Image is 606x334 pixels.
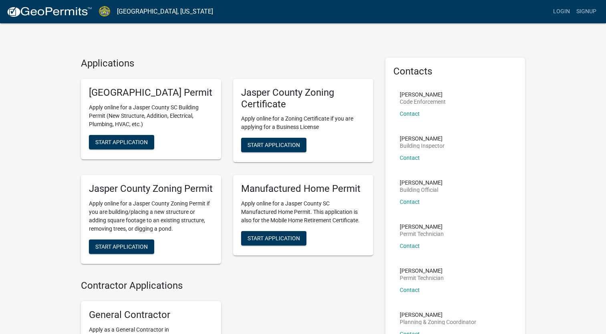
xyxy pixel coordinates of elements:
h5: Manufactured Home Permit [241,183,365,195]
p: Apply online for a Jasper County SC Manufactured Home Permit. This application is also for the Mo... [241,199,365,225]
h5: General Contractor [89,309,213,321]
span: Start Application [248,235,300,241]
a: Contact [400,243,420,249]
p: Planning & Zoning Coordinator [400,319,476,325]
h5: Jasper County Zoning Certificate [241,87,365,110]
wm-workflow-list-section: Applications [81,58,373,270]
p: Permit Technician [400,231,444,237]
p: [PERSON_NAME] [400,224,444,229]
h5: Contacts [393,66,517,77]
button: Start Application [89,135,154,149]
h5: Jasper County Zoning Permit [89,183,213,195]
p: Building Inspector [400,143,445,149]
p: Building Official [400,187,443,193]
p: [PERSON_NAME] [400,180,443,185]
p: Code Enforcement [400,99,446,105]
p: [PERSON_NAME] [400,268,444,274]
p: Apply online for a Jasper County Zoning Permit if you are building/placing a new structure or add... [89,199,213,233]
p: Permit Technician [400,275,444,281]
p: [PERSON_NAME] [400,92,446,97]
a: Login [550,4,573,19]
a: Contact [400,111,420,117]
span: Start Application [248,142,300,148]
h4: Applications [81,58,373,69]
a: Contact [400,287,420,293]
span: Start Application [95,139,148,145]
button: Start Application [89,239,154,254]
a: Signup [573,4,600,19]
h4: Contractor Applications [81,280,373,292]
p: [PERSON_NAME] [400,312,476,318]
img: Jasper County, South Carolina [99,6,111,17]
a: Contact [400,155,420,161]
span: Start Application [95,243,148,250]
a: Contact [400,199,420,205]
button: Start Application [241,231,306,245]
p: Apply online for a Zoning Certificate if you are applying for a Business License [241,115,365,131]
button: Start Application [241,138,306,152]
a: [GEOGRAPHIC_DATA], [US_STATE] [117,5,213,18]
p: [PERSON_NAME] [400,136,445,141]
h5: [GEOGRAPHIC_DATA] Permit [89,87,213,99]
p: Apply online for a Jasper County SC Building Permit (New Structure, Addition, Electrical, Plumbin... [89,103,213,129]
